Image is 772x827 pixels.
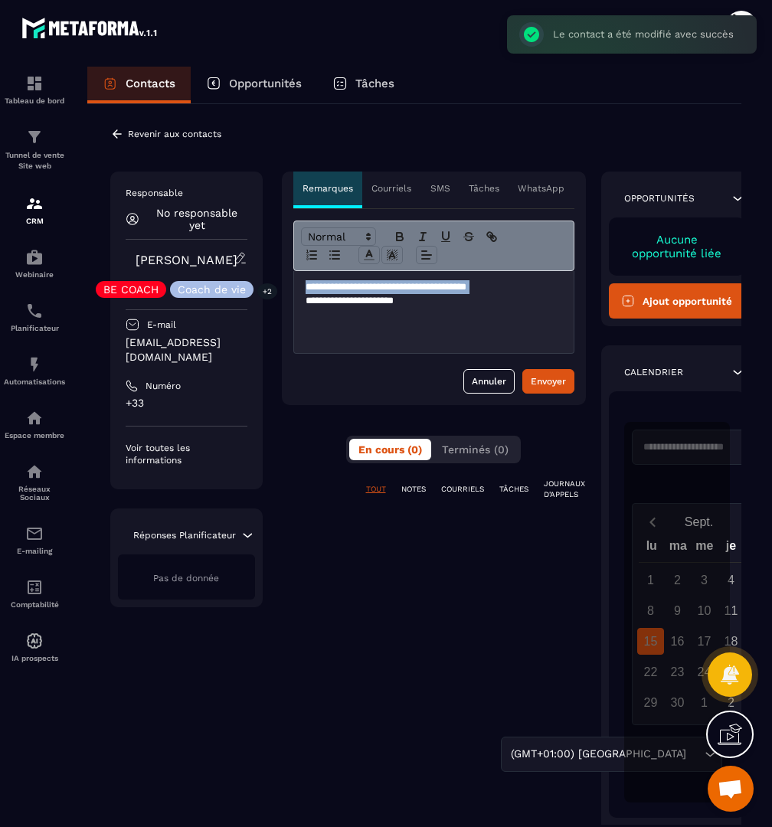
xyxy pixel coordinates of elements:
[522,369,574,394] button: Envoyer
[103,284,159,295] p: BE COACH
[25,525,44,543] img: email
[708,766,754,812] div: Ouvrir le chat
[442,443,509,456] span: Terminés (0)
[366,484,386,495] p: TOUT
[4,270,65,279] p: Webinaire
[25,355,44,374] img: automations
[4,324,65,332] p: Planificateur
[624,366,683,378] p: Calendrier
[433,439,518,460] button: Terminés (0)
[4,116,65,183] a: formationformationTunnel de vente Site web
[126,335,247,364] p: [EMAIL_ADDRESS][DOMAIN_NAME]
[4,547,65,555] p: E-mailing
[25,74,44,93] img: formation
[430,182,450,194] p: SMS
[518,182,564,194] p: WhatsApp
[303,182,353,194] p: Remarques
[25,302,44,320] img: scheduler
[4,344,65,397] a: automationsautomationsAutomatisations
[4,600,65,609] p: Comptabilité
[126,442,247,466] p: Voir toutes les informations
[4,513,65,567] a: emailemailE-mailing
[718,628,744,655] div: 18
[126,77,175,90] p: Contacts
[355,77,394,90] p: Tâches
[317,67,410,103] a: Tâches
[4,654,65,662] p: IA prospects
[126,396,247,410] p: +33
[178,284,246,295] p: Coach de vie
[4,150,65,172] p: Tunnel de vente Site web
[4,397,65,451] a: automationsautomationsEspace membre
[25,578,44,597] img: accountant
[718,567,744,593] div: 4
[146,380,181,392] p: Numéro
[463,369,515,394] button: Annuler
[358,443,422,456] span: En cours (0)
[147,319,176,331] p: E-mail
[257,283,277,299] p: +2
[25,128,44,146] img: formation
[25,248,44,266] img: automations
[4,431,65,440] p: Espace membre
[25,463,44,481] img: social-network
[126,187,247,199] p: Responsable
[531,374,566,389] div: Envoyer
[4,96,65,105] p: Tableau de bord
[133,529,236,541] p: Réponses Planificateur
[4,63,65,116] a: formationformationTableau de bord
[401,484,426,495] p: NOTES
[501,737,722,772] div: Search for option
[349,439,431,460] button: En cours (0)
[469,182,499,194] p: Tâches
[499,484,528,495] p: TÂCHES
[25,632,44,650] img: automations
[147,207,247,231] p: No responsable yet
[507,746,689,763] span: (GMT+01:00) [GEOGRAPHIC_DATA]
[153,573,219,583] span: Pas de donnée
[4,290,65,344] a: schedulerschedulerPlanificateur
[4,183,65,237] a: formationformationCRM
[609,283,746,319] button: Ajout opportunité
[4,485,65,502] p: Réseaux Sociaux
[4,237,65,290] a: automationsautomationsWebinaire
[4,217,65,225] p: CRM
[718,535,744,562] div: je
[544,479,585,500] p: JOURNAUX D'APPELS
[25,194,44,213] img: formation
[128,129,221,139] p: Revenir aux contacts
[441,484,484,495] p: COURRIELS
[718,597,744,624] div: 11
[87,67,191,103] a: Contacts
[25,409,44,427] img: automations
[21,14,159,41] img: logo
[136,253,237,267] a: [PERSON_NAME]
[191,67,317,103] a: Opportunités
[624,233,731,260] p: Aucune opportunité liée
[371,182,411,194] p: Courriels
[4,451,65,513] a: social-networksocial-networkRéseaux Sociaux
[4,378,65,386] p: Automatisations
[624,192,695,204] p: Opportunités
[229,77,302,90] p: Opportunités
[4,567,65,620] a: accountantaccountantComptabilité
